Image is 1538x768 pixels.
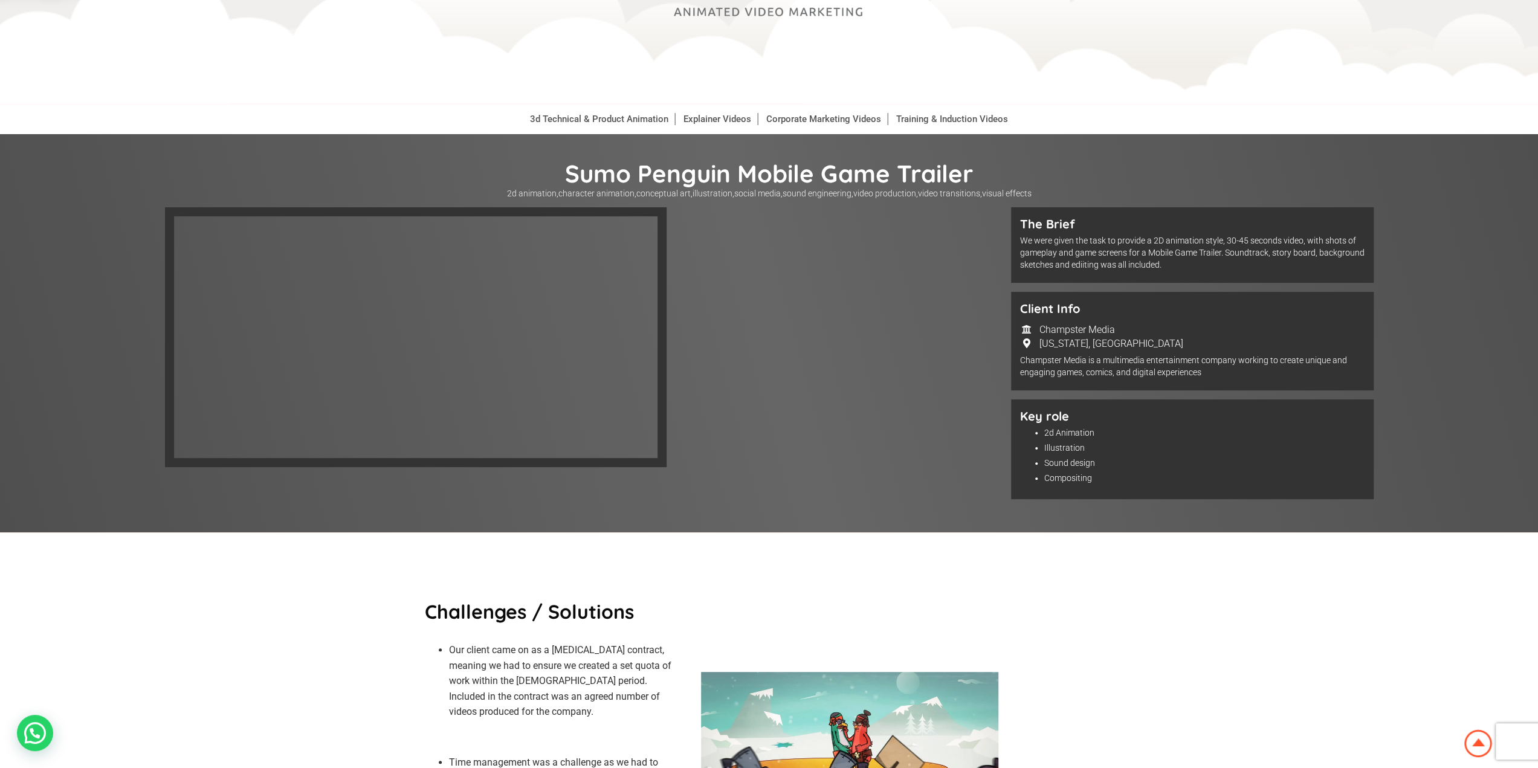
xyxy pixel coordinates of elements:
[1020,354,1365,378] p: Champster Media is a multimedia entertainment company working to create unique and engaging games...
[760,113,888,125] a: Corporate Marketing Videos
[853,189,916,198] a: video production
[890,113,1014,125] a: Training & Induction Videos
[1462,728,1494,760] img: Animation Studio South Africa
[1020,301,1365,316] h5: Client Info
[507,189,557,198] a: 2d animation
[425,602,673,621] h6: Challenges / Solutions
[1039,337,1184,350] td: [US_STATE], [GEOGRAPHIC_DATA]
[677,113,758,125] a: Explainer Videos
[783,189,851,198] a: sound engineering
[982,189,1032,198] a: visual effects
[636,189,691,198] a: conceptual art
[165,158,1374,189] h1: Sumo Penguin Mobile Game Trailer
[524,113,675,125] a: 3d Technical & Product Animation
[558,189,635,198] a: character animation
[918,189,980,198] a: video transitions
[449,644,671,717] span: Our client came on as a [MEDICAL_DATA] contract, meaning we had to ensure we created a set quota ...
[1020,234,1365,271] p: We were given the task to provide a 2D animation style, 30-45 seconds video, with shots of gamepl...
[1044,427,1365,439] li: 2d Animation
[1020,408,1365,424] h5: Key role
[693,189,732,198] a: illustration
[1039,323,1184,336] td: Champster Media
[1020,216,1365,231] h5: The Brief
[165,189,1374,198] p: , , , , , , , ,
[1044,457,1365,469] li: Sound design
[1044,442,1365,454] li: Illustration
[1044,472,1365,484] li: Compositing
[734,189,781,198] a: social media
